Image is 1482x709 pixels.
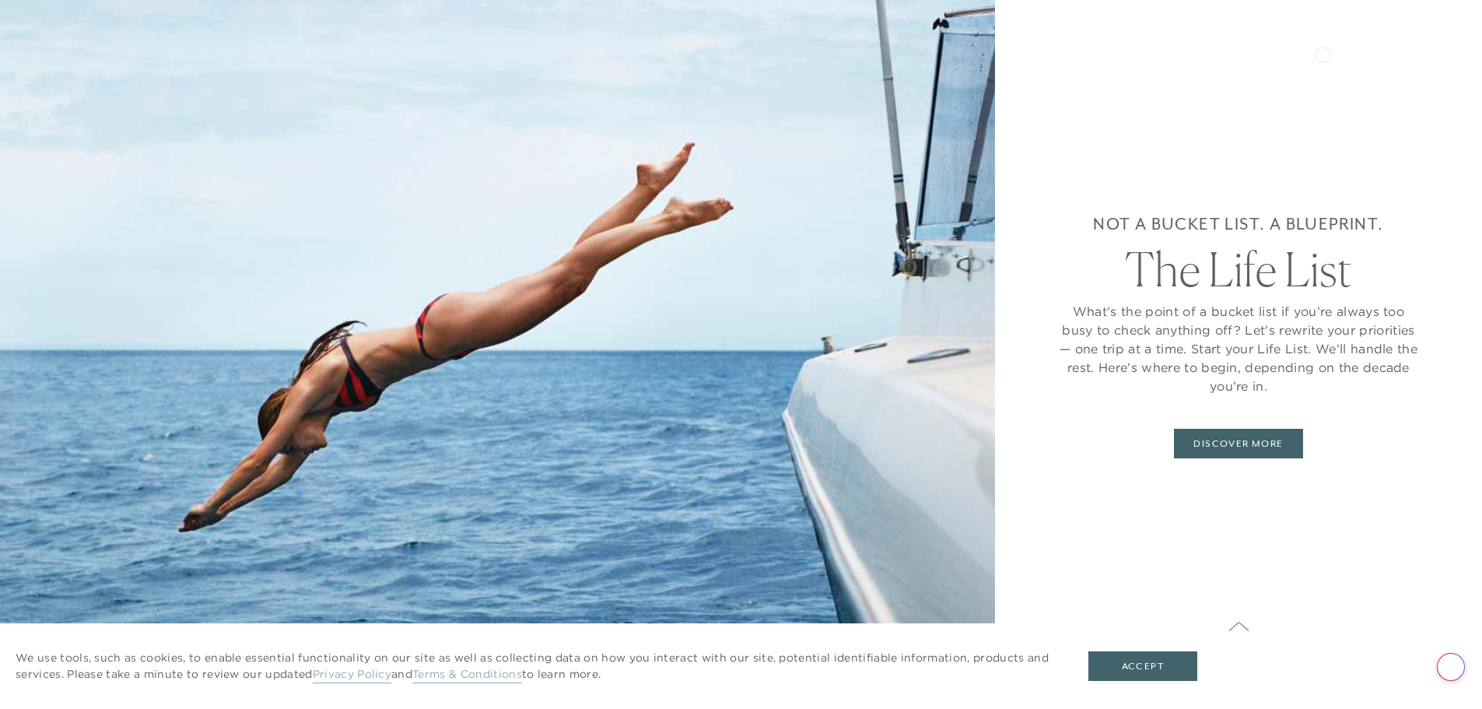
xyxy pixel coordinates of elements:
p: What’s the point of a bucket list if you’re always too busy to check anything off? Let’s rewrite ... [1057,302,1420,395]
a: Terms & Conditions [412,667,522,683]
a: Privacy Policy [313,667,391,683]
h2: The Life List [1125,246,1352,293]
button: Accept [1088,651,1197,681]
h6: Not a bucket list. A blueprint. [1093,212,1383,237]
a: DISCOVER MORE [1174,429,1302,458]
p: We use tools, such as cookies, to enable essential functionality on our site as well as collectin... [16,650,1057,683]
